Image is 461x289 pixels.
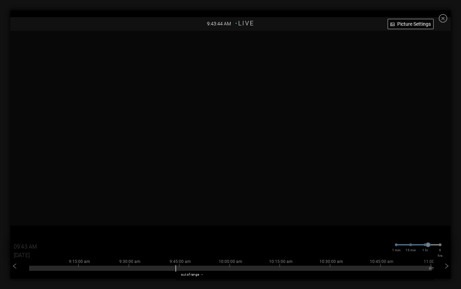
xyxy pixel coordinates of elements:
[444,263,450,269] span: right
[439,14,447,23] span: close-circle
[388,19,434,29] button: picturePicture Settings
[397,20,431,28] span: Picture Settings
[10,17,451,29] div: 9:43:44 AM
[405,248,416,253] span: 15 min
[235,20,238,27] span: •
[12,263,18,269] span: left
[390,22,395,27] span: picture
[238,20,254,27] span: LIVE
[422,248,428,253] span: 1 hr
[181,272,203,277] span: out of range →
[392,248,401,253] span: 1 min
[438,248,442,258] span: 6 hrs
